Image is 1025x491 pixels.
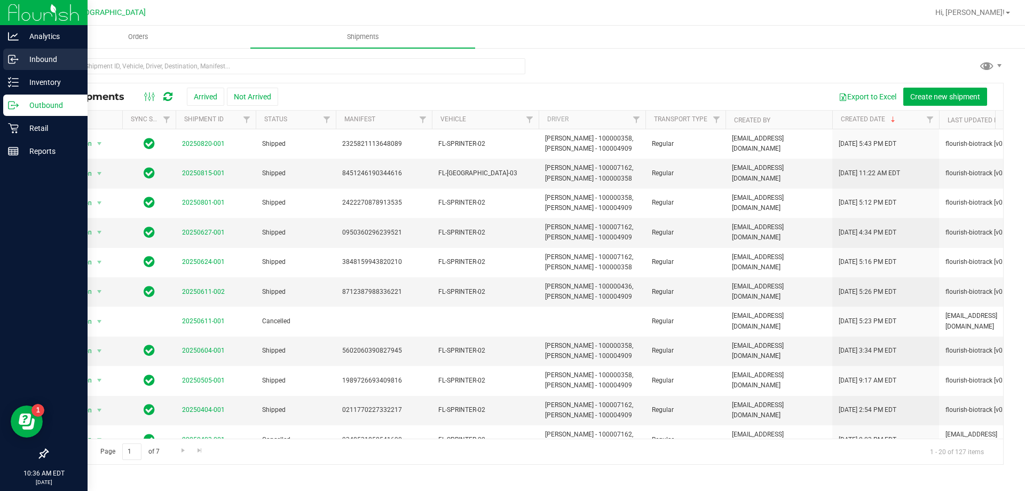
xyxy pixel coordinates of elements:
span: [EMAIL_ADDRESS][DOMAIN_NAME] [732,282,826,302]
p: Analytics [19,30,83,43]
span: flourish-biotrack [v0.1.0] [945,287,1015,297]
span: FL-SPRINTER-02 [438,198,532,208]
span: [DATE] 2:54 PM EDT [839,405,896,415]
span: [EMAIL_ADDRESS][DOMAIN_NAME] [732,341,826,361]
span: FL-SPRINTER-02 [438,228,532,238]
span: Regular [652,316,719,326]
span: Regular [652,346,719,356]
span: [DATE] 5:43 PM EDT [839,139,896,149]
a: Filter [158,111,176,129]
span: In Sync [144,166,155,181]
p: Inbound [19,53,83,66]
button: Export to Excel [832,88,903,106]
span: [EMAIL_ADDRESS][DOMAIN_NAME] [732,311,826,331]
span: select [93,166,106,181]
span: [EMAIL_ADDRESS][DOMAIN_NAME] [732,193,826,213]
span: FL-SPRINTER-02 [438,287,532,297]
span: [EMAIL_ADDRESS][DOMAIN_NAME] [732,400,826,420]
span: [PERSON_NAME] - 100007162, [PERSON_NAME] - 100000358 [545,163,639,183]
span: select [93,314,106,329]
span: [PERSON_NAME] - 100000358, [PERSON_NAME] - 100004909 [545,193,639,213]
a: Shipment ID [184,115,224,123]
a: Last Updated By [948,116,1002,124]
span: Create new shipment [910,92,980,101]
a: Sync Status [131,115,172,123]
span: [EMAIL_ADDRESS][DOMAIN_NAME] [732,430,826,450]
span: 1989726693409816 [342,376,425,386]
span: [EMAIL_ADDRESS][DOMAIN_NAME] [732,370,826,391]
a: Filter [238,111,256,129]
span: [EMAIL_ADDRESS][DOMAIN_NAME] [732,163,826,183]
span: Page of 7 [91,443,168,460]
a: 20250611-001 [182,317,225,325]
span: FL-SPRINTER-02 [438,435,532,445]
span: Shipped [262,376,329,386]
span: Regular [652,139,719,149]
a: Transport Type [654,115,707,123]
span: select [93,344,106,358]
input: Search Shipment ID, Vehicle, Driver, Destination, Manifest... [47,58,525,74]
a: 20250505-001 [182,377,225,384]
a: Filter [521,111,539,129]
a: 20250815-001 [182,169,225,177]
span: In Sync [144,373,155,388]
a: 20250403-001 [182,436,225,443]
span: Regular [652,168,719,178]
span: [DATE] 4:34 PM EDT [839,228,896,238]
span: flourish-biotrack [v0.1.0] [945,139,1015,149]
span: 8712387988336221 [342,287,425,297]
span: select [93,255,106,270]
span: [PERSON_NAME] - 100007162, [PERSON_NAME] - 100000358 [545,252,639,272]
span: [GEOGRAPHIC_DATA] [73,8,146,17]
a: 20250627-001 [182,229,225,236]
a: Filter [414,111,432,129]
span: In Sync [144,225,155,240]
a: Go to the next page [175,443,191,458]
span: [PERSON_NAME] - 100000436, [PERSON_NAME] - 100004909 [545,282,639,302]
span: FL-SPRINTER-02 [438,346,532,356]
a: Go to the last page [192,443,208,458]
span: flourish-biotrack [v0.1.0] [945,228,1015,238]
span: [PERSON_NAME] - 100000358, [PERSON_NAME] - 100004909 [545,134,639,154]
a: 20250404-001 [182,406,225,414]
span: [DATE] 5:26 PM EDT [839,287,896,297]
a: Orders [26,26,250,48]
th: Driver [539,111,645,129]
span: [DATE] 2:03 PM EDT [839,435,896,445]
p: [DATE] [5,478,83,486]
span: Shipped [262,198,329,208]
a: Created By [734,116,770,124]
p: Retail [19,122,83,135]
span: [PERSON_NAME] - 100000358, [PERSON_NAME] - 100004909 [545,341,639,361]
iframe: Resource center unread badge [31,404,44,417]
span: Shipped [262,405,329,415]
span: In Sync [144,432,155,447]
span: select [93,373,106,388]
span: [DATE] 11:22 AM EDT [839,168,900,178]
a: 20250801-001 [182,199,225,206]
span: Regular [652,257,719,267]
span: select [93,403,106,418]
input: 1 [122,443,141,460]
span: Regular [652,435,719,445]
span: FL-SPRINTER-02 [438,405,532,415]
span: Shipped [262,287,329,297]
span: flourish-biotrack [v0.1.0] [945,168,1015,178]
a: Manifest [344,115,375,123]
a: Status [264,115,287,123]
inline-svg: Outbound [8,100,19,111]
a: 20250611-002 [182,288,225,295]
span: 5602060390827945 [342,346,425,356]
span: [PERSON_NAME] - 100007162, [PERSON_NAME] - 100004909 [545,222,639,243]
span: Shipments [333,32,393,42]
span: In Sync [144,136,155,151]
span: In Sync [144,343,155,358]
button: Create new shipment [903,88,987,106]
span: Regular [652,198,719,208]
a: Vehicle [440,115,466,123]
span: 2422270878913535 [342,198,425,208]
a: Filter [708,111,726,129]
span: In Sync [144,254,155,269]
span: In Sync [144,195,155,210]
a: Filter [921,111,939,129]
